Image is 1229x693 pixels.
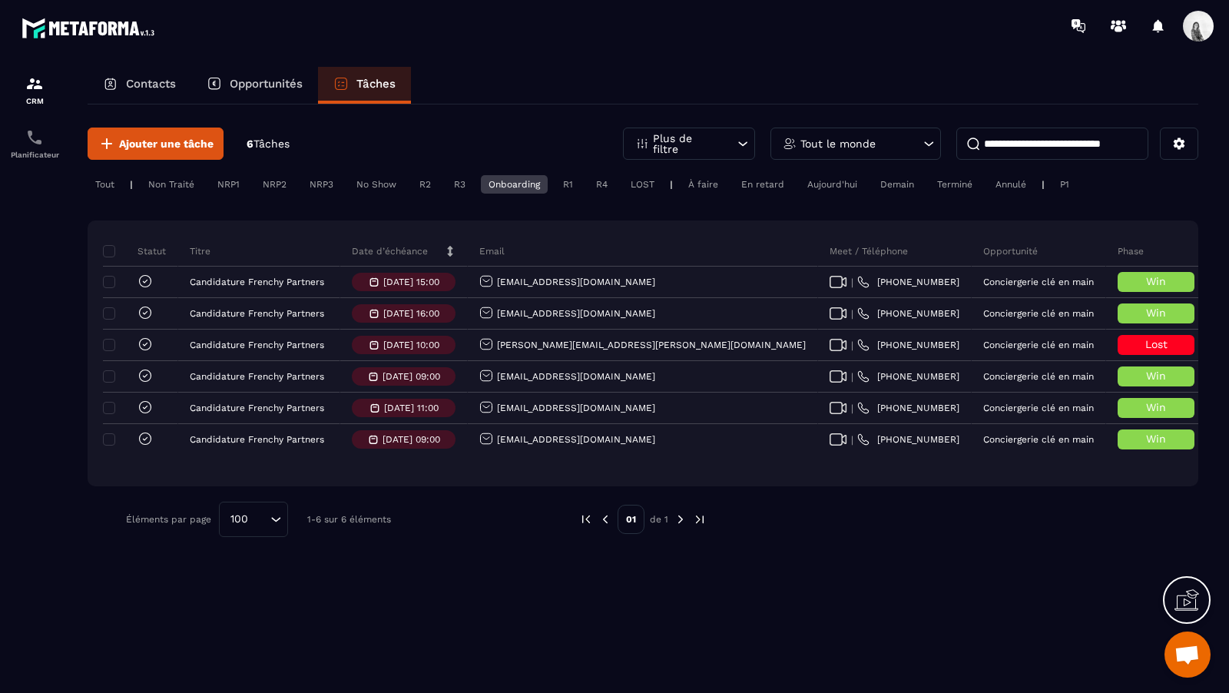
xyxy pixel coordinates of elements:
[190,403,324,413] p: Candidature Frenchy Partners
[190,308,324,319] p: Candidature Frenchy Partners
[983,371,1094,382] p: Conciergerie clé en main
[383,277,439,287] p: [DATE] 15:00
[352,245,428,257] p: Date d’échéance
[983,403,1094,413] p: Conciergerie clé en main
[302,175,341,194] div: NRP3
[857,339,959,351] a: [PHONE_NUMBER]
[88,128,224,160] button: Ajouter une tâche
[225,511,253,528] span: 100
[800,138,876,149] p: Tout le monde
[383,434,440,445] p: [DATE] 09:00
[4,63,65,117] a: formationformationCRM
[22,14,160,42] img: logo
[126,77,176,91] p: Contacts
[210,175,247,194] div: NRP1
[119,136,214,151] span: Ajouter une tâche
[481,175,548,194] div: Onboarding
[107,245,166,257] p: Statut
[650,513,668,526] p: de 1
[384,403,439,413] p: [DATE] 11:00
[983,308,1094,319] p: Conciergerie clé en main
[383,308,439,319] p: [DATE] 16:00
[857,307,959,320] a: [PHONE_NUMBER]
[555,175,581,194] div: R1
[588,175,615,194] div: R4
[446,175,473,194] div: R3
[1164,632,1211,678] div: Ouvrir le chat
[693,512,707,526] img: next
[191,67,318,104] a: Opportunités
[190,245,210,257] p: Titre
[253,138,290,150] span: Tâches
[190,434,324,445] p: Candidature Frenchy Partners
[190,340,324,350] p: Candidature Frenchy Partners
[851,403,853,414] span: |
[1146,275,1166,287] span: Win
[230,77,303,91] p: Opportunités
[857,402,959,414] a: [PHONE_NUMBER]
[130,179,133,190] p: |
[383,371,440,382] p: [DATE] 09:00
[383,340,439,350] p: [DATE] 10:00
[851,340,853,351] span: |
[255,175,294,194] div: NRP2
[1146,307,1166,319] span: Win
[190,277,324,287] p: Candidature Frenchy Partners
[851,371,853,383] span: |
[219,502,288,537] div: Search for option
[25,128,44,147] img: scheduler
[851,277,853,288] span: |
[681,175,726,194] div: À faire
[830,245,908,257] p: Meet / Téléphone
[253,511,267,528] input: Search for option
[851,434,853,446] span: |
[349,175,404,194] div: No Show
[623,175,662,194] div: LOST
[983,277,1094,287] p: Conciergerie clé en main
[88,175,122,194] div: Tout
[126,514,211,525] p: Éléments par page
[318,67,411,104] a: Tâches
[1146,401,1166,413] span: Win
[4,97,65,105] p: CRM
[412,175,439,194] div: R2
[851,308,853,320] span: |
[653,133,721,154] p: Plus de filtre
[873,175,922,194] div: Demain
[857,276,959,288] a: [PHONE_NUMBER]
[983,434,1094,445] p: Conciergerie clé en main
[356,77,396,91] p: Tâches
[190,371,324,382] p: Candidature Frenchy Partners
[598,512,612,526] img: prev
[983,340,1094,350] p: Conciergerie clé en main
[247,137,290,151] p: 6
[1146,433,1166,445] span: Win
[4,117,65,171] a: schedulerschedulerPlanificateur
[4,151,65,159] p: Planificateur
[983,245,1038,257] p: Opportunité
[670,179,673,190] p: |
[141,175,202,194] div: Non Traité
[1145,338,1168,350] span: Lost
[929,175,980,194] div: Terminé
[307,514,391,525] p: 1-6 sur 6 éléments
[988,175,1034,194] div: Annulé
[1146,370,1166,382] span: Win
[734,175,792,194] div: En retard
[579,512,593,526] img: prev
[618,505,644,534] p: 01
[1052,175,1077,194] div: P1
[479,245,505,257] p: Email
[674,512,687,526] img: next
[857,370,959,383] a: [PHONE_NUMBER]
[800,175,865,194] div: Aujourd'hui
[857,433,959,446] a: [PHONE_NUMBER]
[1118,245,1144,257] p: Phase
[88,67,191,104] a: Contacts
[1042,179,1045,190] p: |
[25,75,44,93] img: formation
